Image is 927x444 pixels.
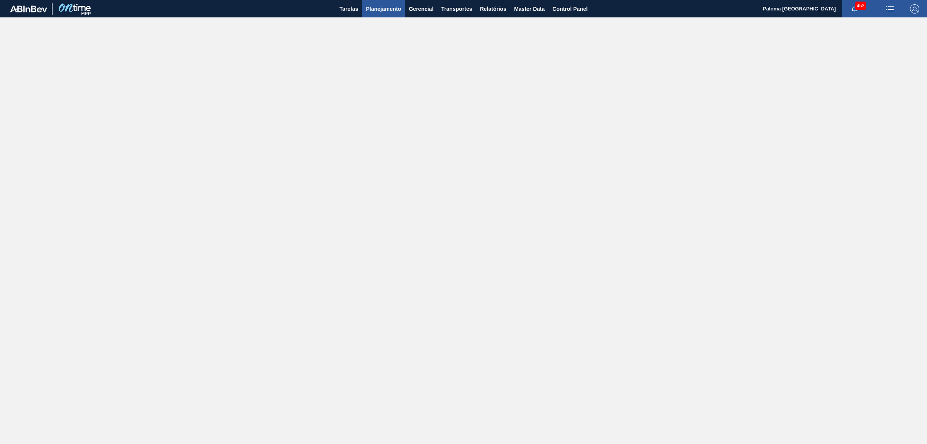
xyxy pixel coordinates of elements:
[340,4,358,14] span: Tarefas
[855,2,866,10] span: 453
[552,4,587,14] span: Control Panel
[409,4,433,14] span: Gerencial
[885,4,895,14] img: userActions
[910,4,919,14] img: Logout
[842,3,867,14] button: Notificações
[514,4,545,14] span: Master Data
[10,5,47,12] img: TNhmsLtSVTkK8tSr43FrP2fwEKptu5GPRR3wAAAABJRU5ErkJggg==
[366,4,401,14] span: Planejamento
[441,4,472,14] span: Transportes
[480,4,506,14] span: Relatórios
